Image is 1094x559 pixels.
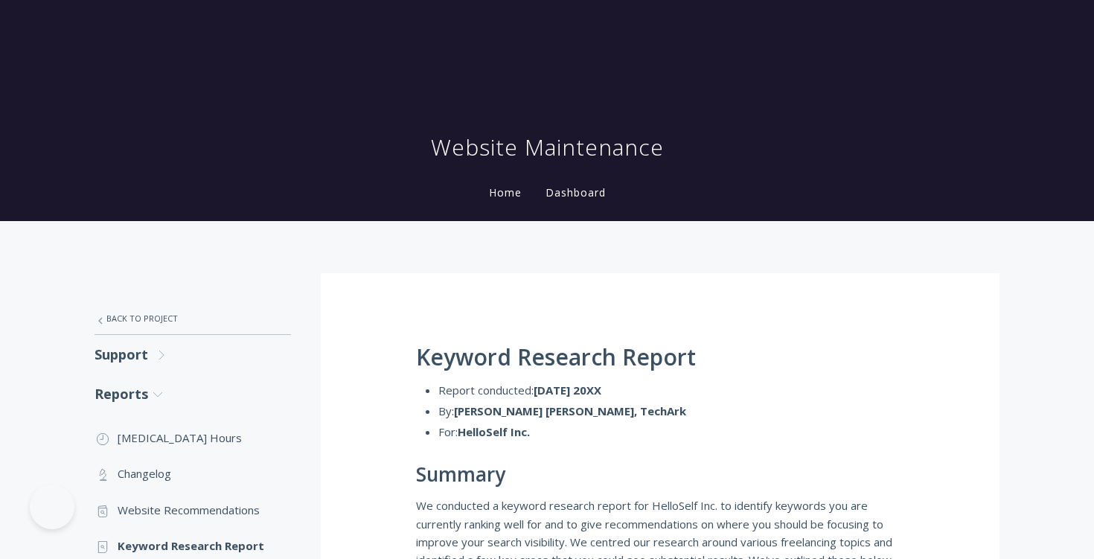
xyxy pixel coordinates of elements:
strong: [DATE] 20XX [534,383,601,397]
strong: [PERSON_NAME] [PERSON_NAME], TechArk [454,403,686,418]
a: [MEDICAL_DATA] Hours [95,420,291,456]
li: By: [438,402,904,420]
li: For: [438,423,904,441]
h1: Keyword Research Report [416,345,904,370]
h2: Summary [416,464,904,486]
a: Home [486,185,525,199]
iframe: Toggle Customer Support [30,485,74,529]
a: Dashboard [543,185,609,199]
strong: HelloSelf Inc. [458,424,530,439]
a: Reports [95,374,291,414]
li: Report conducted: [438,381,904,399]
a: Support [95,335,291,374]
a: Back to Project [95,303,291,334]
a: Website Recommendations [95,492,291,528]
h1: Website Maintenance [431,132,664,162]
a: Changelog [95,456,291,491]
